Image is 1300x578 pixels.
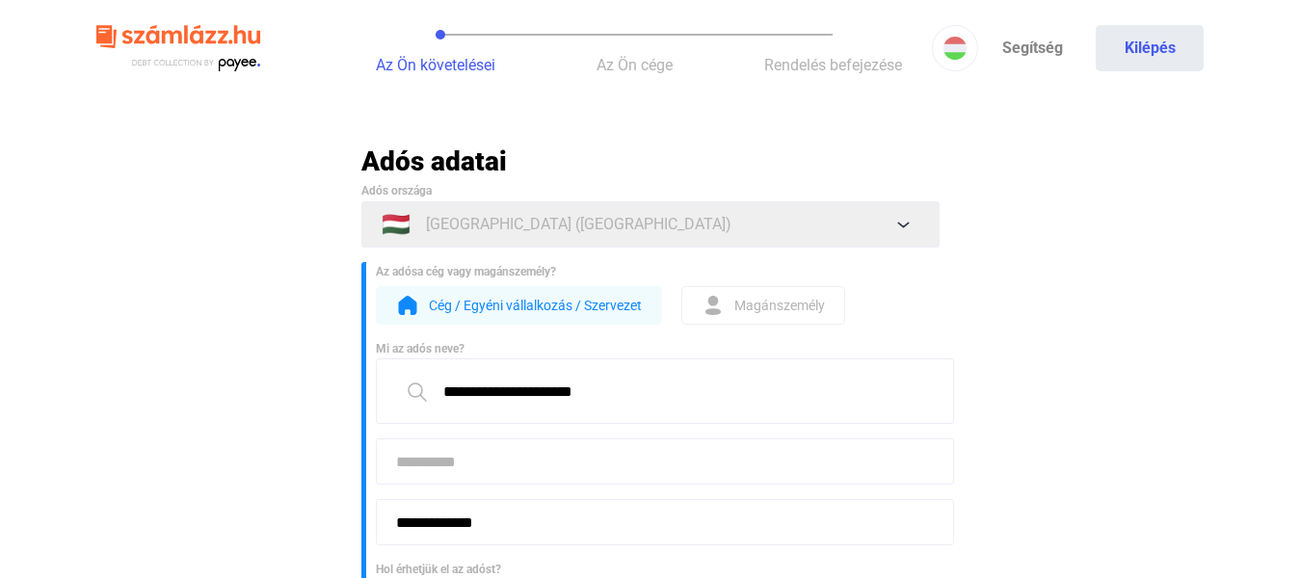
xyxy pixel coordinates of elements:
[376,286,662,325] button: form-orgCég / Egyéni vállalkozás / Szervezet
[978,25,1086,71] a: Segítség
[361,201,940,248] button: 🇭🇺[GEOGRAPHIC_DATA] ([GEOGRAPHIC_DATA])
[681,286,845,325] button: form-indMagánszemély
[943,37,967,60] img: HU
[734,294,825,317] span: Magánszemély
[764,56,902,74] span: Rendelés befejezése
[361,144,940,178] h2: Adós adatai
[376,56,495,74] span: Az Ön követelései
[1096,25,1204,71] button: Kilépés
[429,294,642,317] span: Cég / Egyéni vállalkozás / Szervezet
[361,184,432,197] span: Adós országa
[597,56,673,74] span: Az Ön cége
[396,294,419,317] img: form-org
[376,339,940,358] div: Mi az adós neve?
[426,213,731,236] span: [GEOGRAPHIC_DATA] ([GEOGRAPHIC_DATA])
[932,25,978,71] button: HU
[702,294,725,317] img: form-ind
[96,17,260,80] img: szamlazzhu-logo
[382,213,411,236] span: 🇭🇺
[376,262,940,281] div: Az adósa cég vagy magánszemély?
